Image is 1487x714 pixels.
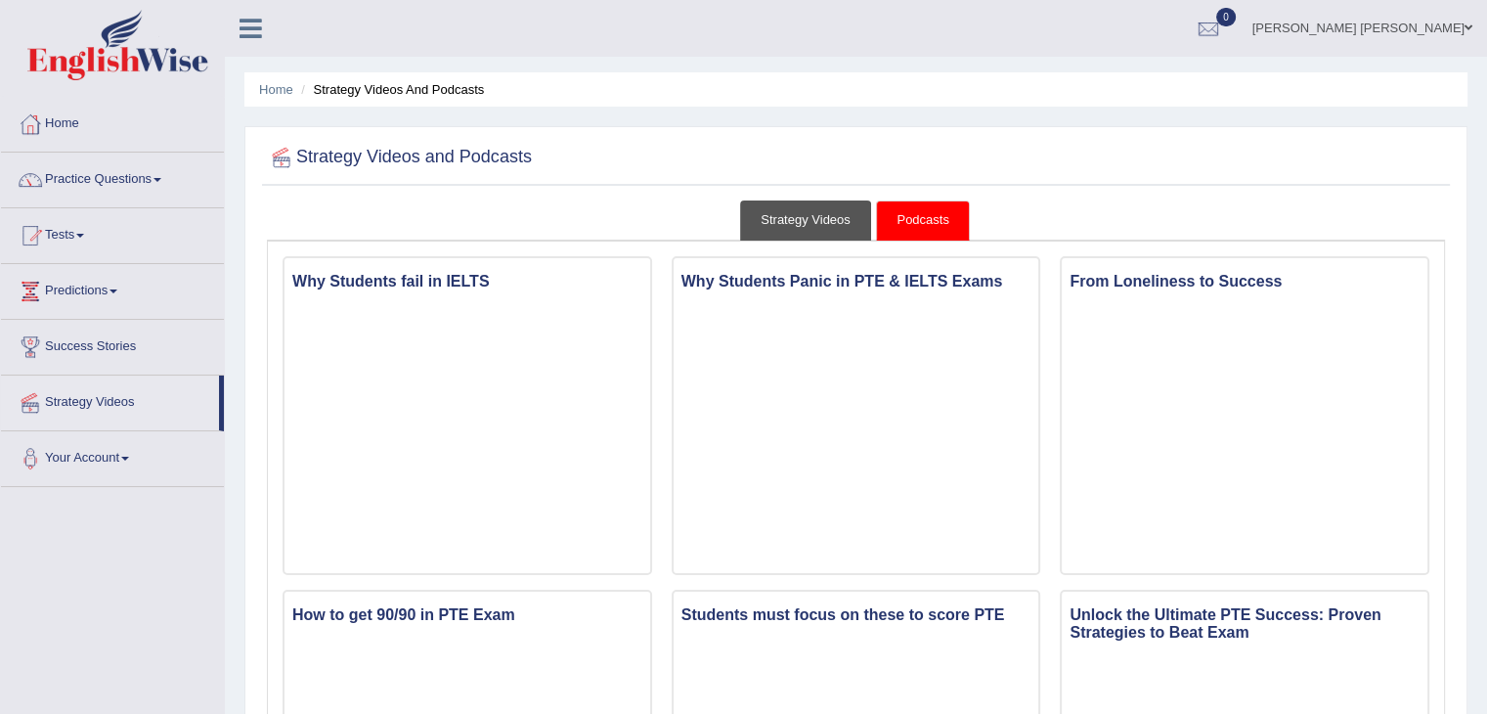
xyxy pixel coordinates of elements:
li: Strategy Videos and Podcasts [296,80,484,99]
h3: Why Students Panic in PTE & IELTS Exams [674,268,1039,295]
h3: How to get 90/90 in PTE Exam [284,602,650,629]
a: Your Account [1,431,224,480]
a: Tests [1,208,224,257]
a: Success Stories [1,320,224,369]
span: 0 [1216,8,1236,26]
h3: Students must focus on these to score PTE [674,602,1039,629]
a: Predictions [1,264,224,313]
a: Podcasts [876,201,969,241]
h3: Unlock the Ultimate PTE Success: Proven Strategies to Beat Exam [1062,602,1427,646]
a: Home [259,82,293,97]
a: Strategy Videos [740,201,871,241]
h3: From Loneliness to Success [1062,268,1427,295]
a: Practice Questions [1,153,224,201]
h3: Why Students fail in IELTS [284,268,650,295]
h2: Strategy Videos and Podcasts [267,143,532,172]
a: Strategy Videos [1,376,219,424]
a: Home [1,97,224,146]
